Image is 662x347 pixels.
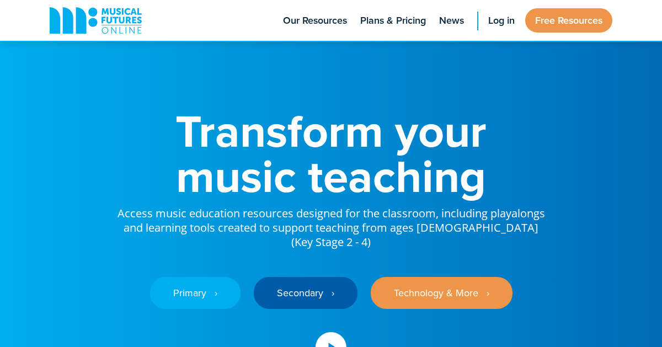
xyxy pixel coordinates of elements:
[488,13,515,28] span: Log in
[283,13,347,28] span: Our Resources
[116,108,546,199] h1: Transform your music teaching
[116,199,546,249] p: Access music education resources designed for the classroom, including playalongs and learning to...
[150,277,241,309] a: Primary ‎‏‏‎ ‎ ›
[439,13,464,28] span: News
[360,13,426,28] span: Plans & Pricing
[254,277,357,309] a: Secondary ‎‏‏‎ ‎ ›
[525,8,612,33] a: Free Resources
[371,277,512,309] a: Technology & More ‎‏‏‎ ‎ ›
